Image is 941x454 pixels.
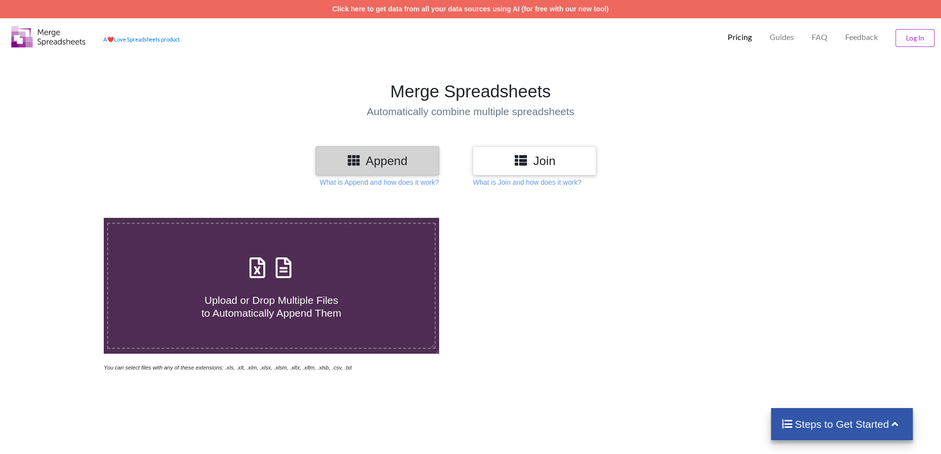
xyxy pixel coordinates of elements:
p: Pricing [728,32,752,42]
button: Log In [896,29,935,47]
p: Guides [770,32,794,42]
h4: Steps to Get Started [781,418,903,430]
span: Upload or Drop Multiple Files to Automatically Append Them [202,294,341,318]
span: heart [107,36,114,42]
p: What is Append and how does it work? [320,177,439,187]
i: You can select files with any of these extensions: .xls, .xlt, .xlm, .xlsx, .xlsm, .xltx, .xltm, ... [104,365,352,371]
a: Click here to get data from all your data sources using AI (for free with our new tool) [332,5,609,13]
h3: Join [480,154,589,168]
p: FAQ [812,32,827,42]
h3: Append [323,154,432,168]
a: AheartLove Spreadsheets product [103,36,180,42]
p: What is Join and how does it work? [473,177,581,187]
span: Feedback [845,33,878,41]
img: Logo.png [11,26,85,47]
